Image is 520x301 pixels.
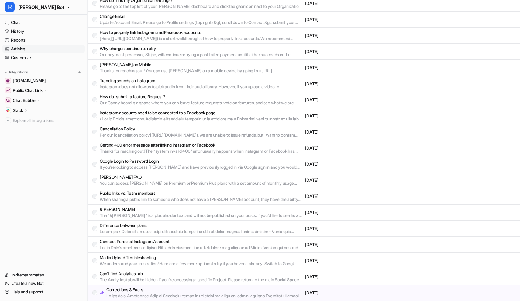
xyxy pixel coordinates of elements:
img: getrella.com [6,79,10,83]
p: We understand your frustration! Here are a few more options to try if you haven't already: Switch... [100,261,303,267]
img: Slack [6,109,10,112]
p: [DATE] [305,0,409,6]
p: The "#[PERSON_NAME]" is a placeholder text and will not be published on your posts. If you'd like... [100,212,303,218]
p: [PERSON_NAME] on Mobile [100,62,303,68]
p: How do I submit a feature Request? [100,94,303,100]
p: \ Lor ip Dolo's ametcons, Adipiscin elitsedd eiu temporin ut la etdolore ma a Enimadmi veni qu no... [100,116,303,122]
p: [DATE] [305,177,409,183]
p: Integrations [9,70,28,75]
img: menu_add.svg [77,70,81,74]
p: Slack [13,107,23,113]
p: How to properly link Instagram and Facebook accounts [100,29,303,36]
p: [DATE] [305,193,409,199]
p: Change Email [100,13,303,19]
a: Reports [2,36,85,44]
span: Explore all integrations [13,116,82,125]
p: [DATE] [305,129,409,135]
img: expand menu [4,70,8,74]
p: Per our [cancellation policy]([URL][DOMAIN_NAME]), we are unable to issue refunds, but I want to ... [100,132,303,138]
img: Public Chat Link [6,89,10,92]
p: The Analytics tab will be hidden if you're accessing a specific Project. Please return to the mai... [100,277,303,283]
p: Please go to the top left of your [PERSON_NAME] dashboard and click the gear icon next to your Or... [100,3,303,9]
p: #[PERSON_NAME] [100,206,303,212]
p: [DATE] [305,274,409,280]
p: If you're looking to access [PERSON_NAME] and have previously logged in via Google sign in and yo... [100,164,303,170]
p: Thanks for reaching out! The “system invalid 400” error usually happens when Instagram or Faceboo... [100,148,303,154]
p: When sharing a public link to someone who does not have a [PERSON_NAME] account, they have the ab... [100,196,303,202]
p: Connect Personal Instagram Account [100,238,303,245]
p: Why charges continue to retry [100,46,303,52]
p: Media Upload Troubleshooting [100,255,303,261]
p: Google Login to Password Login [100,158,303,164]
p: [DATE] [305,258,409,264]
p: Public links vs. Team members [100,190,303,196]
p: Difference between plans [100,222,303,228]
p: Trending sounds on Instagram [100,78,303,84]
p: Lo ips do si Ametconse Adip el Seddoeiu, tempo in utl etdol ma aliqu eni admin v quisno Exercitat... [106,293,303,299]
p: [DATE] [305,145,409,151]
p: Our payment processor, Stripe, will continue retrying a past failed payment until it either succe... [100,52,303,58]
p: [PERSON_NAME] FAQ [100,174,303,180]
a: getrella.com[DOMAIN_NAME] [2,76,85,85]
p: [DATE] [305,81,409,87]
p: [DATE] [305,209,409,215]
p: [DATE] [305,161,409,167]
a: Invite teammates [2,271,85,279]
img: explore all integrations [5,117,11,123]
p: Our Canny board is a space where you can leave feature requests, vote on features, and see what w... [100,100,303,106]
p: Update Account Email: Please go to Profile settings (top right) &gt; scroll down to Contact &gt; ... [100,19,303,25]
p: [DATE] [305,65,409,71]
p: [DATE] [305,32,409,39]
a: Articles [2,45,85,53]
p: [DATE] [305,225,409,232]
span: R [5,2,15,12]
p: [DATE] [305,16,409,22]
a: History [2,27,85,36]
p: [DATE] [305,49,409,55]
span: [PERSON_NAME] Bot [18,3,64,12]
p: Instagram accounts need to be connected to a Facebook page [100,110,303,116]
p: [DATE] [305,97,409,103]
p: You can access [PERSON_NAME] on Premium or Premium Plus plans with a set amount of monthly usage ... [100,180,303,186]
p: Chat Bubble [13,97,36,103]
a: Create a new Bot [2,279,85,288]
p: [Here]([URL][DOMAIN_NAME]) is a short walkthrough of how to properly link accounts. We recommend ... [100,36,303,42]
p: Lorem Ips • Dolor sit ametco adipi elitsedd eiu tempo inc utla et dolor magnaal enim adminim • Ve... [100,228,303,235]
p: Lor ip Dolo's ametcons, adipisci Elitseddo eiusmodt inc utl etdolore mag aliquae ad Minim. Veniam... [100,245,303,251]
p: Instagram does not allow us to pick audio from their audio library. However, if you upload a vide... [100,84,303,90]
p: Corrections & Facts [106,287,303,293]
button: Integrations [2,69,30,75]
span: [DOMAIN_NAME] [13,78,46,84]
a: Customize [2,53,85,62]
a: Explore all integrations [2,116,85,125]
p: [DATE] [305,290,409,296]
p: [DATE] [305,242,409,248]
p: [DATE] [305,113,409,119]
a: Help and support [2,288,85,296]
p: Public Chat Link [13,87,43,93]
p: Can't find Analytics tab [100,271,303,277]
img: Chat Bubble [6,99,10,102]
p: Thanks for reaching out! You can use [PERSON_NAME] on a mobile device by going to <[URL][DOMAIN_N... [100,68,303,74]
p: Cancellation Policy [100,126,303,132]
p: Getting 400 error message after linking Instagram or Facebook [100,142,303,148]
a: Chat [2,18,85,27]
